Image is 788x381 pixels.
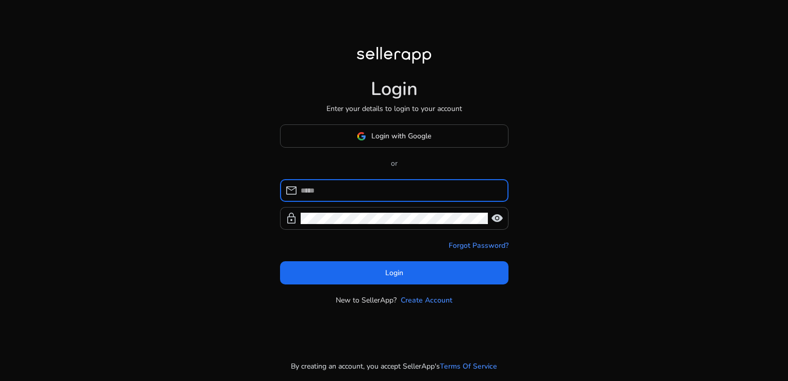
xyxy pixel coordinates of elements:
p: or [280,158,508,169]
span: visibility [491,212,503,225]
span: Login with Google [371,131,431,141]
span: Login [385,267,403,278]
a: Create Account [401,295,452,306]
h1: Login [371,78,418,100]
p: Enter your details to login to your account [326,103,462,114]
p: New to SellerApp? [336,295,397,306]
span: lock [285,212,298,225]
span: mail [285,184,298,197]
img: google-logo.svg [357,132,366,141]
button: Login with Google [280,124,508,148]
button: Login [280,261,508,284]
a: Forgot Password? [449,240,508,251]
a: Terms Of Service [440,361,497,372]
